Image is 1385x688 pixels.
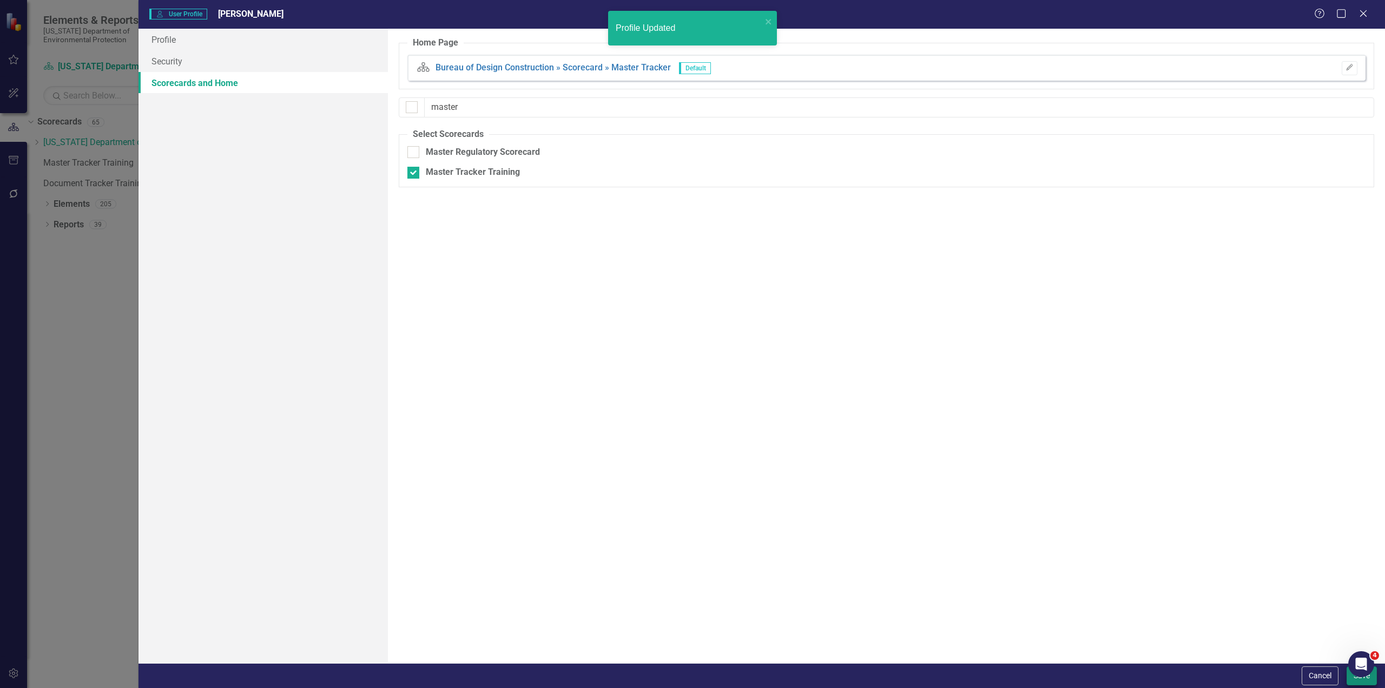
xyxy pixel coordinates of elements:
a: Profile [138,29,388,50]
div: Master Tracker Training [426,166,520,179]
a: Bureau of Design Construction » Scorecard » Master Tracker [436,62,671,73]
input: Filter Scorecards [424,97,1374,117]
iframe: Intercom live chat [1348,651,1374,677]
span: [PERSON_NAME] [218,9,283,19]
div: Master Regulatory Scorecard [426,146,540,159]
div: Profile Updated [616,22,762,35]
button: Save [1347,666,1377,685]
legend: Select Scorecards [407,128,489,141]
legend: Home Page [407,37,464,49]
button: Cancel [1302,666,1338,685]
button: close [765,15,773,28]
button: Please Save To Continue [1342,61,1357,75]
span: 4 [1370,651,1379,660]
a: Scorecards and Home [138,72,388,94]
span: User Profile [149,9,207,19]
a: Security [138,50,388,72]
span: Default [679,62,711,74]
